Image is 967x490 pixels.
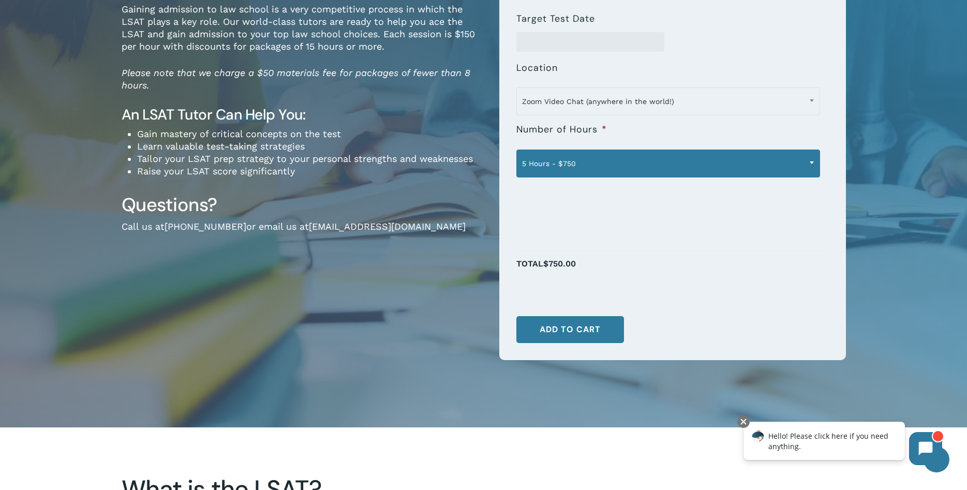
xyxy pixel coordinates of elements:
[733,413,953,476] iframe: Chatbot
[517,91,820,112] span: Zoom Video Chat (anywhere in the world!)
[122,220,484,247] p: Call us at or email us at
[122,3,484,67] p: Gaining admission to law school is a very competitive process in which the LSAT plays a key role....
[122,193,484,217] h3: Questions?
[122,67,470,91] em: Please note that we charge a $50 materials fee for packages of fewer than 8 hours.
[516,256,828,283] p: Total
[516,150,820,177] span: 5 Hours - $750
[516,87,820,115] span: Zoom Video Chat (anywhere in the world!)
[517,153,820,174] span: 5 Hours - $750
[137,140,484,153] li: Learn valuable test-taking strategies
[309,221,466,232] a: [EMAIL_ADDRESS][DOMAIN_NAME]
[516,180,674,220] iframe: reCAPTCHA
[137,153,484,165] li: Tailor your LSAT prep strategy to your personal strengths and weaknesses
[137,165,484,177] li: Raise your LSAT score significantly
[137,128,484,140] li: Gain mastery of critical concepts on the test
[165,221,246,232] a: [PHONE_NUMBER]
[122,106,484,124] h4: An LSAT Tutor Can Help You:
[516,62,558,74] label: Location
[516,13,595,25] label: Target Test Date
[516,316,624,343] button: Add to cart
[516,124,607,136] label: Number of Hours
[543,259,576,269] span: $750.00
